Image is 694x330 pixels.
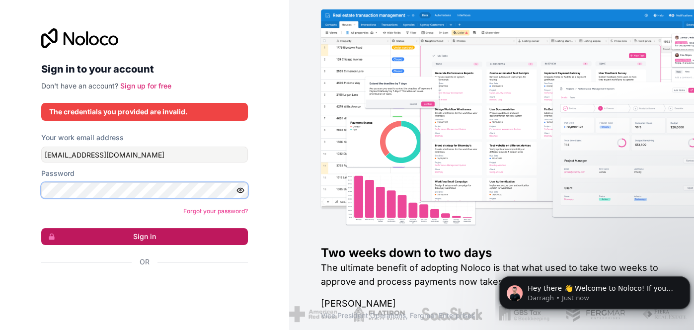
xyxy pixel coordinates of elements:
input: Password [41,182,248,198]
a: Sign up for free [120,82,171,90]
h2: The ultimate benefit of adopting Noloco is that what used to take two weeks to approve and proces... [321,261,662,289]
button: Sign in [41,228,248,245]
input: Email address [41,147,248,163]
h1: Vice President Operations , Fergmar Enterprises [321,311,662,321]
img: /assets/american-red-cross-BAupjrZR.png [289,306,337,322]
h1: Two weeks down to two days [321,245,662,261]
iframe: Sign in with Google Button [36,278,245,300]
a: Forgot your password? [183,207,248,215]
span: Or [140,257,150,267]
label: Your work email address [41,133,124,143]
label: Password [41,168,75,178]
h2: Sign in to your account [41,60,248,78]
span: Don't have an account? [41,82,118,90]
h1: [PERSON_NAME] [321,297,662,311]
div: The credentials you provided are invalid. [49,107,240,117]
iframe: Intercom notifications message [495,255,694,325]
